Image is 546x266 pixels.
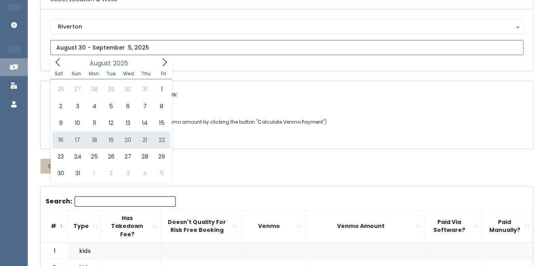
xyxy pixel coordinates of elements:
span: Wed [120,71,137,76]
input: August 30 - September 5, 2025 [50,40,523,55]
span: Thu [137,71,155,76]
span: August 26, 2025 [103,148,119,165]
span: July 29, 2025 [103,81,119,98]
div: Riverton [58,22,516,31]
th: Venmo Amount: activate to sort column ascending [305,210,424,243]
span: Mon [85,71,103,76]
button: Calculate Venmo Payment [40,159,134,174]
span: Sat [50,71,68,76]
span: September 3, 2025 [120,165,136,182]
td: kids [69,243,102,259]
span: July 26, 2025 [52,81,69,98]
button: Riverton [50,19,523,34]
th: Paid Via Software?: activate to sort column ascending [424,210,482,243]
span: July 31, 2025 [136,81,153,98]
span: September 5, 2025 [153,165,170,182]
span: September 4, 2025 [136,165,153,182]
span: August 11, 2025 [86,115,103,131]
input: Search: [75,196,176,207]
span: July 30, 2025 [120,81,136,98]
th: Type: activate to sort column ascending [69,210,102,243]
div: Actual Amount To Pay from Venmo [41,108,533,148]
span: August 30, 2025 [52,165,69,182]
span: August 10, 2025 [69,115,86,131]
span: August 15, 2025 [153,115,170,131]
th: #: activate to sort column descending [41,210,69,243]
th: Paid Manually?: activate to sort column ascending [482,210,533,243]
th: Doesn't Quality For Risk Free Booking : activate to sort column ascending [161,210,241,243]
span: August 29, 2025 [153,148,170,165]
span: August 16, 2025 [52,132,69,148]
span: August 27, 2025 [120,148,136,165]
span: August 13, 2025 [120,115,136,131]
span: August 25, 2025 [86,148,103,165]
span: August 21, 2025 [136,132,153,148]
span: July 27, 2025 [69,81,86,98]
span: August 9, 2025 [52,115,69,131]
span: August 12, 2025 [103,115,119,131]
span: (set venmo amount by clicking the button "Calculate Venmo Payment") [153,119,327,125]
span: Tue [102,71,120,76]
span: August [90,60,111,67]
span: Sun [68,71,85,76]
th: Venmo: activate to sort column ascending [241,210,305,243]
span: July 28, 2025 [86,81,103,98]
span: August 4, 2025 [86,98,103,115]
span: August 1, 2025 [153,81,170,98]
span: August 17, 2025 [69,132,86,148]
span: August 2, 2025 [52,98,69,115]
span: August 22, 2025 [153,132,170,148]
span: August 24, 2025 [69,148,86,165]
span: September 1, 2025 [86,165,103,182]
span: August 19, 2025 [103,132,119,148]
span: August 6, 2025 [120,98,136,115]
span: September 2, 2025 [103,165,119,182]
span: August 31, 2025 [69,165,86,182]
span: August 23, 2025 [52,148,69,165]
span: August 20, 2025 [120,132,136,148]
span: August 7, 2025 [136,98,153,115]
span: Fri [155,71,172,76]
div: Estimated Total To Pay From Current Sales: [41,81,533,108]
span: August 28, 2025 [136,148,153,165]
span: August 14, 2025 [136,115,153,131]
td: 1 [41,243,69,259]
input: Year [111,58,135,68]
span: August 8, 2025 [153,98,170,115]
th: Has Takedown Fee?: activate to sort column ascending [102,210,161,243]
label: Search: [46,196,176,207]
span: August 5, 2025 [103,98,119,115]
span: August 18, 2025 [86,132,103,148]
span: August 3, 2025 [69,98,86,115]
